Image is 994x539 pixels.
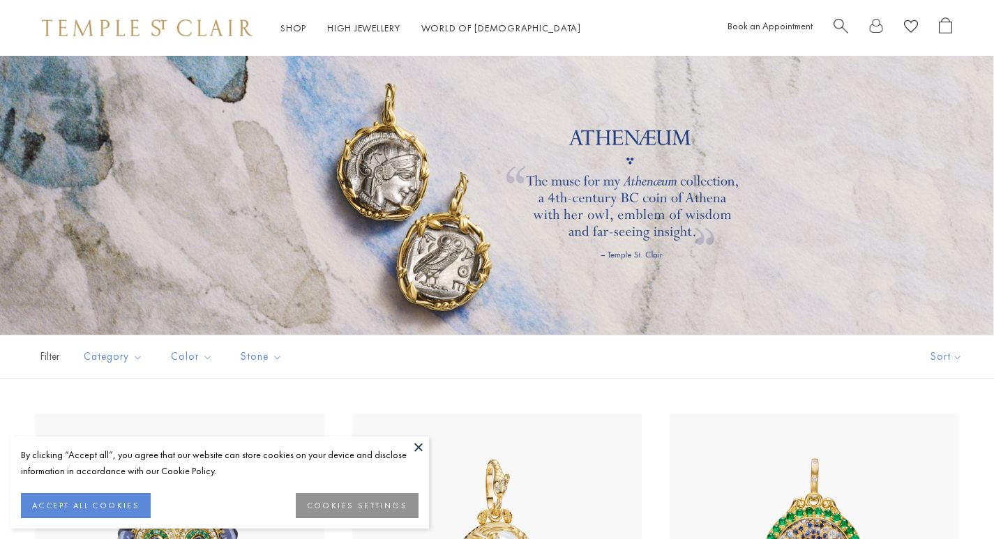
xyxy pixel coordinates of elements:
button: ACCEPT ALL COOKIES [21,493,151,518]
a: Search [834,17,848,39]
a: High JewelleryHigh Jewellery [327,22,400,34]
button: Show sort by [899,335,994,378]
a: ShopShop [280,22,306,34]
button: COOKIES SETTINGS [296,493,419,518]
button: Category [73,341,153,372]
span: Color [164,348,223,365]
a: World of [DEMOGRAPHIC_DATA]World of [DEMOGRAPHIC_DATA] [421,22,581,34]
span: Category [77,348,153,365]
nav: Main navigation [280,20,581,37]
a: View Wishlist [904,17,918,39]
a: Open Shopping Bag [939,17,952,39]
div: By clicking “Accept all”, you agree that our website can store cookies on your device and disclos... [21,447,419,479]
button: Stone [230,341,293,372]
button: Color [160,341,223,372]
span: Stone [234,348,293,365]
iframe: Gorgias live chat messenger [924,473,980,525]
a: Book an Appointment [728,20,813,32]
img: Temple St. Clair [42,20,253,36]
